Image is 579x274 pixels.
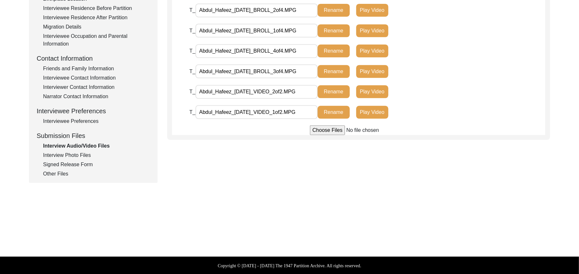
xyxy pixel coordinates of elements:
button: Rename [318,106,350,119]
div: Interviewer Contact Information [43,83,150,91]
div: Interviewee Preferences [43,117,150,125]
span: T_ [189,48,195,54]
div: Contact Information [37,54,150,63]
div: Other Files [43,170,150,178]
div: Interview Audio/Video Files [43,142,150,150]
button: Rename [318,45,350,57]
button: Play Video [356,24,388,37]
button: Play Video [356,85,388,98]
button: Play Video [356,4,388,17]
button: Rename [318,24,350,37]
button: Play Video [356,106,388,119]
button: Play Video [356,65,388,78]
span: T_ [189,109,195,115]
span: T_ [189,7,195,13]
div: Interviewee Residence After Partition [43,14,150,21]
span: T_ [189,69,195,74]
label: Copyright © [DATE] - [DATE] The 1947 Partition Archive. All rights reserved. [218,262,361,269]
div: Friends and Family Information [43,65,150,73]
div: Interviewee Preferences [37,106,150,116]
div: Interview Photo Files [43,151,150,159]
button: Rename [318,85,350,98]
div: Narrator Contact Information [43,93,150,100]
div: Migration Details [43,23,150,31]
span: T_ [189,28,195,33]
button: Play Video [356,45,388,57]
div: Signed Release Form [43,161,150,168]
div: Interviewee Occupation and Parental Information [43,32,150,48]
span: T_ [189,89,195,94]
div: Interviewee Residence Before Partition [43,4,150,12]
button: Rename [318,65,350,78]
div: Submission Files [37,131,150,141]
div: Interviewee Contact Information [43,74,150,82]
button: Rename [318,4,350,17]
